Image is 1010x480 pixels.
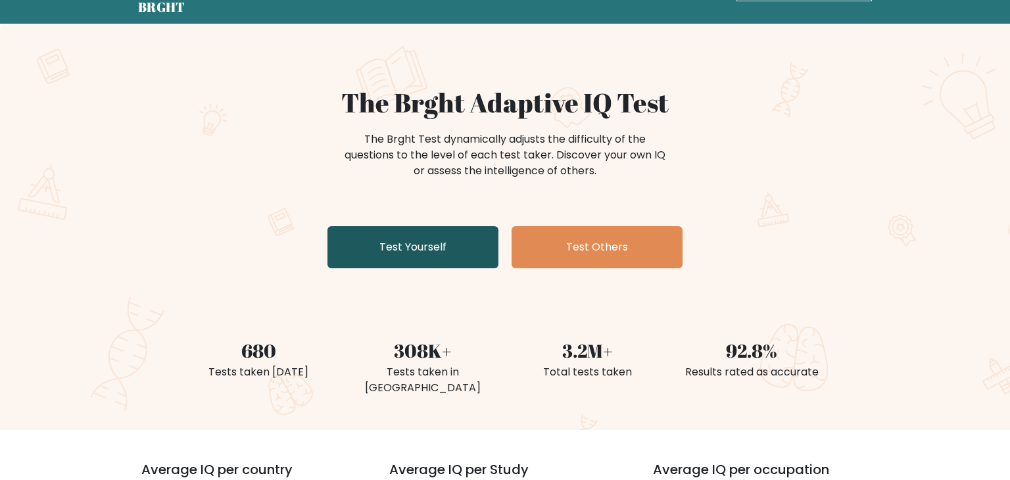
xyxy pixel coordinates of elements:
div: 3.2M+ [513,337,661,364]
div: 92.8% [677,337,826,364]
div: Tests taken [DATE] [184,364,333,380]
div: 308K+ [349,337,497,364]
div: The Brght Test dynamically adjusts the difficulty of the questions to the level of each test take... [341,132,669,179]
h1: The Brght Adaptive IQ Test [184,87,826,118]
a: Test Yourself [327,226,498,268]
div: Results rated as accurate [677,364,826,380]
div: 680 [184,337,333,364]
a: Test Others [512,226,683,268]
div: Total tests taken [513,364,661,380]
div: Tests taken in [GEOGRAPHIC_DATA] [349,364,497,396]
